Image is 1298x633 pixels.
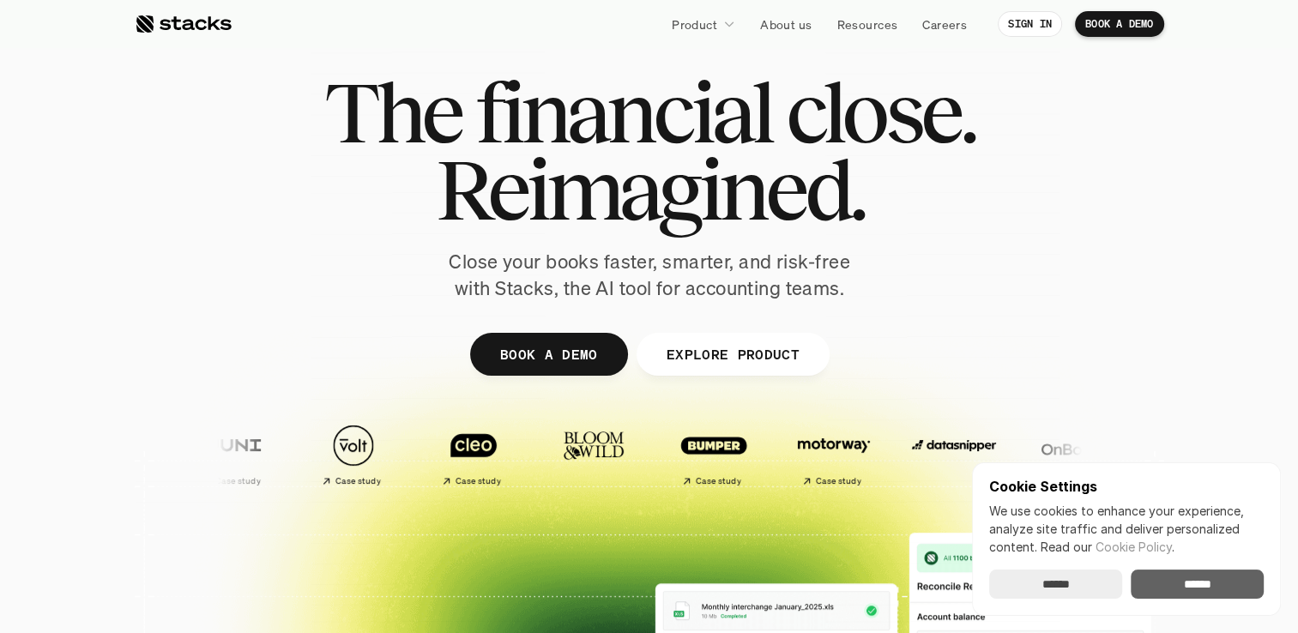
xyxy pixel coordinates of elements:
p: Product [672,15,717,33]
a: Case study [778,415,890,493]
a: About us [750,9,822,39]
a: SIGN IN [998,11,1062,37]
a: BOOK A DEMO [1075,11,1164,37]
a: EXPLORE PRODUCT [636,333,829,376]
a: Cookie Policy [1096,540,1172,554]
p: BOOK A DEMO [499,341,597,366]
p: About us [760,15,812,33]
span: financial [475,74,771,151]
span: Reimagined. [435,151,863,228]
a: BOOK A DEMO [469,333,627,376]
p: SIGN IN [1008,18,1052,30]
h2: Case study [214,476,260,486]
a: Case study [298,415,409,493]
a: Privacy Policy [202,327,278,339]
p: Close your books faster, smarter, and risk-free with Stacks, the AI tool for accounting teams. [435,249,864,302]
p: Careers [922,15,967,33]
span: Read our . [1041,540,1174,554]
p: BOOK A DEMO [1085,18,1154,30]
p: Cookie Settings [989,479,1264,493]
a: Careers [912,9,977,39]
a: Case study [658,415,770,493]
span: close. [786,74,975,151]
a: Resources [826,9,908,39]
p: EXPLORE PRODUCT [666,341,799,366]
span: The [324,74,461,151]
h2: Case study [815,476,860,486]
a: Case study [178,415,289,493]
h2: Case study [335,476,380,486]
h2: Case study [695,476,740,486]
p: We use cookies to enhance your experience, analyze site traffic and deliver personalized content. [989,502,1264,556]
a: Case study [418,415,529,493]
h2: Case study [455,476,500,486]
p: Resources [836,15,897,33]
